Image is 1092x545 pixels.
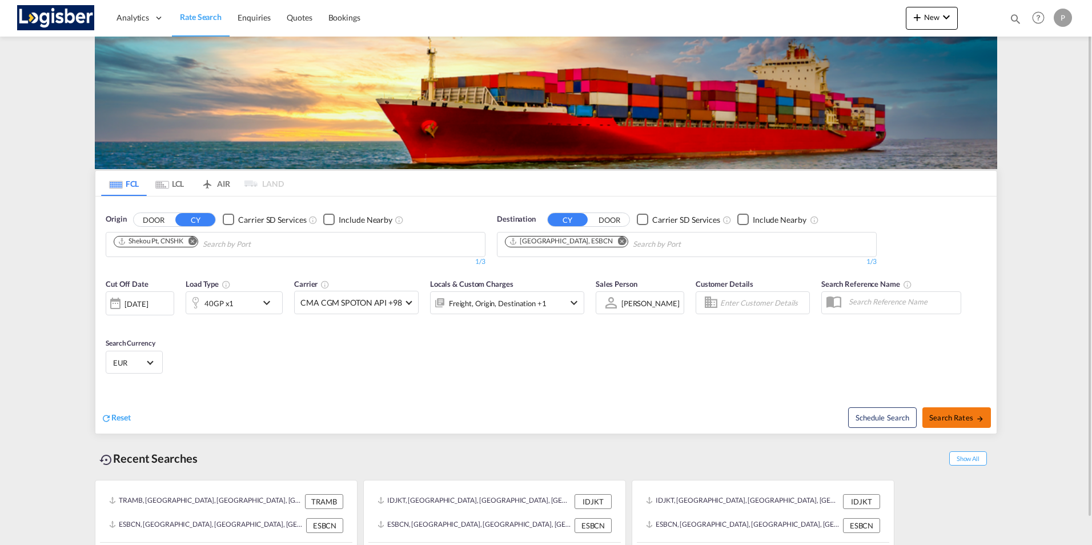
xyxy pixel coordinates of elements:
button: DOOR [589,213,629,226]
md-select: Sales Person: POL ALVAREZ [620,295,681,311]
md-icon: icon-chevron-down [567,296,581,310]
md-icon: Unchecked: Search for CY (Container Yard) services for all selected carriers.Checked : Search for... [308,215,318,225]
div: TRAMB, Ambarli, Türkiye, South West Asia, Asia Pacific [109,494,302,509]
input: Chips input. [633,235,741,254]
div: OriginDOOR CY Checkbox No InkUnchecked: Search for CY (Container Yard) services for all selected ... [95,197,997,434]
img: LCL+%26+FCL+BACKGROUND.png [95,37,997,169]
md-datepicker: Select [106,314,114,330]
md-icon: icon-chevron-down [940,10,953,24]
span: Cut Off Date [106,279,148,288]
span: Analytics [117,12,149,23]
div: Carrier SD Services [238,214,306,226]
md-icon: icon-magnify [1009,13,1022,25]
span: Destination [497,214,536,225]
md-icon: Unchecked: Ignores neighbouring ports when fetching rates.Checked : Includes neighbouring ports w... [395,215,404,225]
md-chips-wrap: Chips container. Use arrow keys to select chips. [112,233,316,254]
input: Enter Customer Details [720,294,806,311]
span: Locals & Custom Charges [430,279,513,288]
div: 40GP x1 [204,295,234,311]
span: New [910,13,953,22]
span: Carrier [294,279,330,288]
md-checkbox: Checkbox No Ink [223,214,306,226]
span: Bookings [328,13,360,22]
div: Include Nearby [339,214,392,226]
span: Search Reference Name [821,279,912,288]
span: Sales Person [596,279,637,288]
md-icon: icon-refresh [101,413,111,423]
div: 40GP x1icon-chevron-down [186,291,283,314]
input: Chips input. [203,235,311,254]
md-chips-wrap: Chips container. Use arrow keys to select chips. [503,233,746,254]
button: icon-plus 400-fgNewicon-chevron-down [906,7,958,30]
div: IDJKT [843,494,880,509]
div: icon-magnify [1009,13,1022,30]
md-checkbox: Checkbox No Ink [323,214,392,226]
md-pagination-wrapper: Use the left and right arrow keys to navigate between tabs [101,171,284,196]
div: Help [1029,8,1054,29]
button: Note: By default Schedule search will only considerorigin ports, destination ports and cut off da... [848,407,917,428]
span: CMA CGM SPOTON API +98 [300,297,402,308]
div: IDJKT, Jakarta, Java, Indonesia, South East Asia, Asia Pacific [378,494,572,509]
md-icon: Unchecked: Ignores neighbouring ports when fetching rates.Checked : Includes neighbouring ports w... [810,215,819,225]
span: Origin [106,214,126,225]
span: Load Type [186,279,231,288]
span: Rate Search [180,12,222,22]
div: Press delete to remove this chip. [118,237,185,246]
md-icon: icon-chevron-down [260,296,279,310]
div: ESBCN [306,518,343,533]
div: ESBCN, Barcelona, Spain, Southern Europe, Europe [109,518,303,533]
div: Shekou Pt, CNSHK [118,237,183,246]
div: [PERSON_NAME] [621,299,680,308]
div: 1/3 [106,257,485,267]
span: Search Rates [929,413,984,422]
div: Recent Searches [95,446,202,471]
md-tab-item: FCL [101,171,147,196]
md-icon: icon-information-outline [222,280,231,289]
div: ESBCN [843,518,880,533]
span: Enquiries [238,13,271,22]
md-icon: icon-airplane [200,177,214,186]
div: Freight Origin Destination Factory Stuffingicon-chevron-down [430,291,584,314]
div: IDJKT [575,494,612,509]
md-icon: Unchecked: Search for CY (Container Yard) services for all selected carriers.Checked : Search for... [722,215,732,225]
span: Show All [949,451,987,466]
button: CY [548,213,588,226]
span: Customer Details [696,279,753,288]
div: Barcelona, ESBCN [509,237,613,246]
div: TRAMB [305,494,343,509]
button: Remove [611,237,628,248]
div: P [1054,9,1072,27]
div: Press delete to remove this chip. [509,237,615,246]
div: Carrier SD Services [652,214,720,226]
span: Quotes [287,13,312,22]
div: Freight Origin Destination Factory Stuffing [449,295,547,311]
div: icon-refreshReset [101,412,131,424]
md-tab-item: LCL [147,171,192,196]
div: [DATE] [106,291,174,315]
div: ESBCN, Barcelona, Spain, Southern Europe, Europe [378,518,572,533]
div: 1/3 [497,257,877,267]
md-tab-item: AIR [192,171,238,196]
div: ESBCN [575,518,612,533]
span: Help [1029,8,1048,27]
div: IDJKT, Jakarta, Java, Indonesia, South East Asia, Asia Pacific [646,494,840,509]
span: Search Currency [106,339,155,347]
md-checkbox: Checkbox No Ink [637,214,720,226]
md-icon: icon-plus 400-fg [910,10,924,24]
div: Include Nearby [753,214,806,226]
md-icon: The selected Trucker/Carrierwill be displayed in the rate results If the rates are from another f... [320,280,330,289]
md-icon: Your search will be saved by the below given name [903,280,912,289]
div: [DATE] [125,299,148,309]
div: ESBCN, Barcelona, Spain, Southern Europe, Europe [646,518,840,533]
button: DOOR [134,213,174,226]
md-checkbox: Checkbox No Ink [737,214,806,226]
button: CY [175,213,215,226]
md-icon: icon-arrow-right [976,415,984,423]
button: Search Ratesicon-arrow-right [922,407,991,428]
md-select: Select Currency: € EUREuro [112,354,156,371]
md-icon: icon-backup-restore [99,453,113,467]
input: Search Reference Name [843,293,961,310]
img: d7a75e507efd11eebffa5922d020a472.png [17,5,94,31]
span: EUR [113,358,145,368]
